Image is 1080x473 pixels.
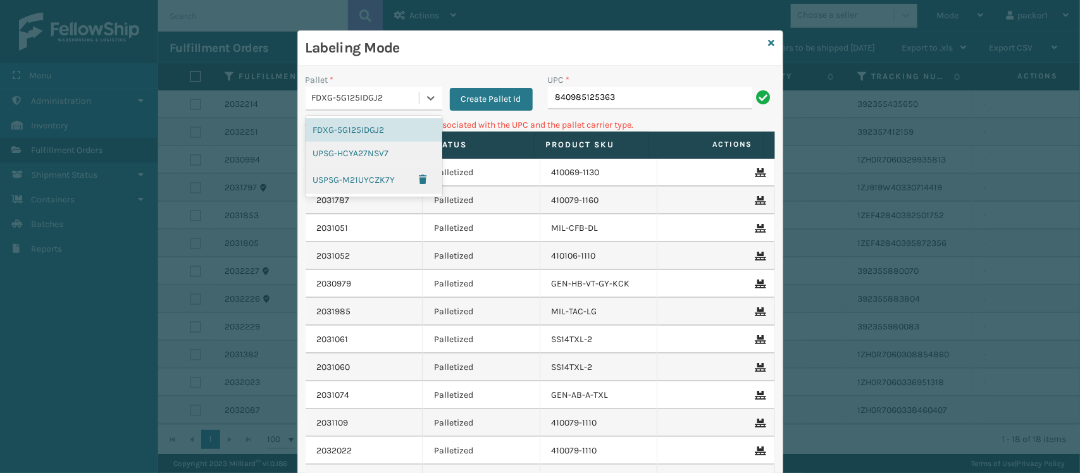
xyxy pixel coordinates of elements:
[540,437,658,465] td: 410079-1110
[540,270,658,298] td: GEN-HB-VT-GY-KCK
[540,242,658,270] td: 410106-1110
[653,134,760,155] span: Actions
[317,194,350,207] a: 2031787
[306,142,442,165] div: UPSG-HCYA27NSV7
[431,139,523,150] label: Status
[423,187,540,214] td: Palletized
[755,168,763,177] i: Remove From Pallet
[540,409,658,437] td: 410079-1110
[540,326,658,353] td: SS14TXL-2
[755,363,763,372] i: Remove From Pallet
[317,417,349,429] a: 2031109
[317,222,349,235] a: 2031051
[306,73,334,87] label: Pallet
[548,73,570,87] label: UPC
[755,224,763,233] i: Remove From Pallet
[755,307,763,316] i: Remove From Pallet
[450,88,533,111] button: Create Pallet Id
[755,391,763,400] i: Remove From Pallet
[423,353,540,381] td: Palletized
[755,279,763,288] i: Remove From Pallet
[755,252,763,261] i: Remove From Pallet
[306,165,442,194] div: USPSG-M21UYCZK7Y
[423,298,540,326] td: Palletized
[423,270,540,298] td: Palletized
[306,118,442,142] div: FDXG-5G125IDGJ2
[755,446,763,455] i: Remove From Pallet
[317,278,352,290] a: 2030979
[755,196,763,205] i: Remove From Pallet
[317,361,351,374] a: 2031060
[755,335,763,344] i: Remove From Pallet
[540,214,658,242] td: MIL-CFB-DL
[423,159,540,187] td: Palletized
[423,381,540,409] td: Palletized
[540,298,658,326] td: MIL-TAC-LG
[306,39,764,58] h3: Labeling Mode
[540,159,658,187] td: 410069-1130
[540,353,658,381] td: SS14TXL-2
[540,187,658,214] td: 410079-1160
[755,419,763,427] i: Remove From Pallet
[540,381,658,409] td: GEN-AB-A-TXL
[423,242,540,270] td: Palletized
[423,409,540,437] td: Palletized
[423,326,540,353] td: Palletized
[317,305,351,318] a: 2031985
[317,445,352,457] a: 2032022
[306,118,775,132] p: Can't find any fulfillment orders associated with the UPC and the pallet carrier type.
[423,214,540,242] td: Palletized
[317,389,350,402] a: 2031074
[546,139,637,150] label: Product SKU
[312,92,420,105] div: FDXG-5G125IDGJ2
[317,250,351,262] a: 2031052
[423,437,540,465] td: Palletized
[317,333,349,346] a: 2031061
